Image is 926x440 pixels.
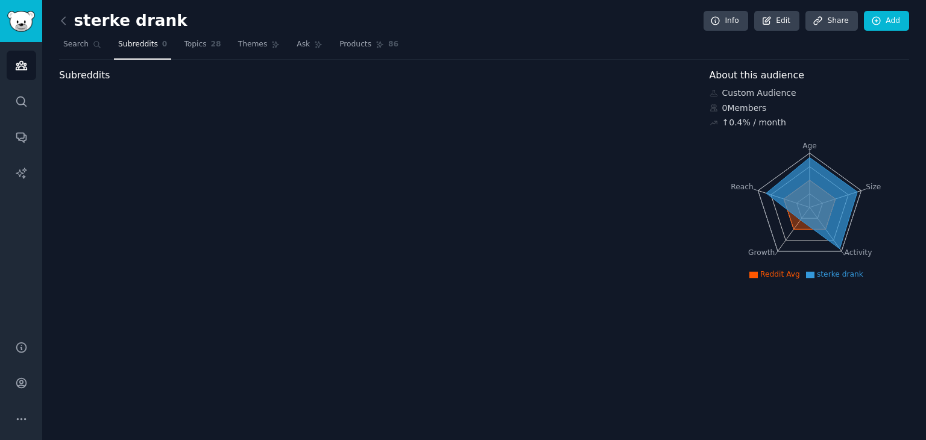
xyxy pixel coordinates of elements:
[63,39,89,50] span: Search
[339,39,371,50] span: Products
[864,11,909,31] a: Add
[805,11,857,31] a: Share
[114,35,171,60] a: Subreddits0
[754,11,799,31] a: Edit
[866,182,881,190] tspan: Size
[162,39,168,50] span: 0
[238,39,268,50] span: Themes
[731,182,754,190] tspan: Reach
[7,11,35,32] img: GummySearch logo
[844,248,872,257] tspan: Activity
[704,11,748,31] a: Info
[388,39,398,50] span: 86
[211,39,221,50] span: 28
[710,68,804,83] span: About this audience
[234,35,285,60] a: Themes
[722,116,786,129] div: ↑ 0.4 % / month
[760,270,800,278] span: Reddit Avg
[184,39,206,50] span: Topics
[802,142,817,150] tspan: Age
[748,248,775,257] tspan: Growth
[118,39,158,50] span: Subreddits
[297,39,310,50] span: Ask
[292,35,327,60] a: Ask
[817,270,863,278] span: sterke drank
[335,35,403,60] a: Products86
[59,11,187,31] h2: sterke drank
[59,68,110,83] span: Subreddits
[59,35,106,60] a: Search
[710,102,910,115] div: 0 Members
[180,35,225,60] a: Topics28
[710,87,910,99] div: Custom Audience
